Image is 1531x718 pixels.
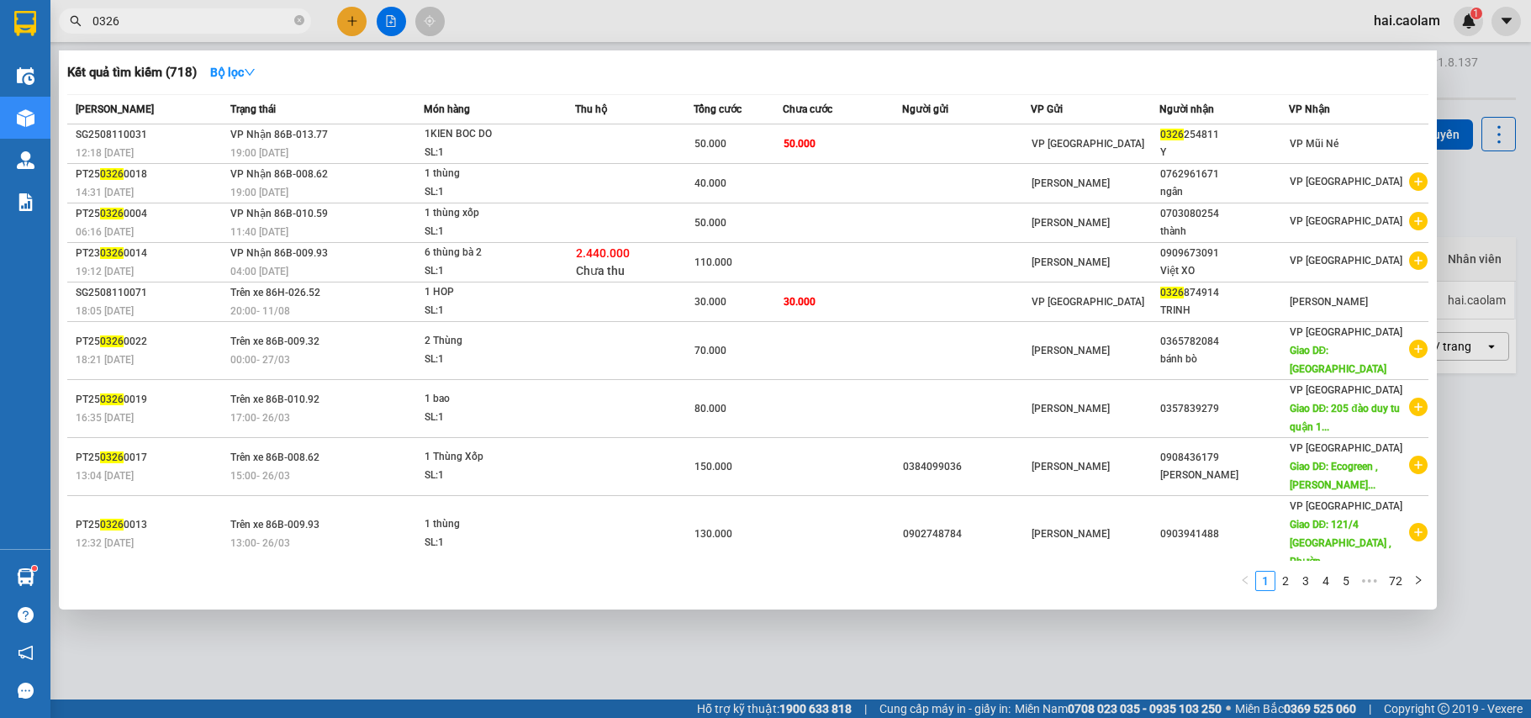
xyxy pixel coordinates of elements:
[1032,177,1110,189] span: [PERSON_NAME]
[1409,212,1428,230] span: plus-circle
[1255,571,1275,591] li: 1
[1290,384,1402,396] span: VP [GEOGRAPHIC_DATA]
[230,287,320,298] span: Trên xe 86H-026.52
[1356,571,1383,591] li: Next 5 Pages
[76,266,134,277] span: 19:12 [DATE]
[903,525,1030,543] div: 0902748784
[230,266,288,277] span: 04:00 [DATE]
[1160,166,1287,183] div: 0762961671
[230,305,290,317] span: 20:00 - 11/08
[1290,326,1402,338] span: VP [GEOGRAPHIC_DATA]
[1290,403,1400,433] span: Giao DĐ: 205 đào duy tu quận 1...
[694,138,726,150] span: 50.000
[425,534,551,552] div: SL: 1
[694,461,732,473] span: 150.000
[425,515,551,534] div: 1 thùng
[425,165,551,183] div: 1 thùng
[425,283,551,302] div: 1 HOP
[1356,571,1383,591] span: •••
[425,332,551,351] div: 2 Thùng
[1032,528,1110,540] span: [PERSON_NAME]
[783,103,832,115] span: Chưa cước
[1160,262,1287,280] div: Việt XO
[76,166,225,183] div: PT25 0018
[694,103,742,115] span: Tổng cước
[1290,461,1379,491] span: Giao DĐ: Ecogreen , [PERSON_NAME]...
[1290,296,1368,308] span: [PERSON_NAME]
[230,187,288,198] span: 19:00 [DATE]
[1031,103,1063,115] span: VP Gửi
[1289,103,1330,115] span: VP Nhận
[230,451,319,463] span: Trên xe 86B-008.62
[1160,284,1287,302] div: 874914
[425,183,551,202] div: SL: 1
[1290,215,1402,227] span: VP [GEOGRAPHIC_DATA]
[230,247,328,259] span: VP Nhận 86B-009.93
[230,412,290,424] span: 17:00 - 26/03
[424,103,470,115] span: Món hàng
[1160,400,1287,418] div: 0357839279
[76,284,225,302] div: SG2508110071
[694,256,732,268] span: 110.000
[76,516,225,534] div: PT25 0013
[1275,571,1296,591] li: 2
[425,448,551,467] div: 1 Thùng Xốp
[230,226,288,238] span: 11:40 [DATE]
[694,217,726,229] span: 50.000
[1290,442,1402,454] span: VP [GEOGRAPHIC_DATA]
[32,566,37,571] sup: 1
[18,645,34,661] span: notification
[1032,345,1110,356] span: [PERSON_NAME]
[76,187,134,198] span: 14:31 [DATE]
[1032,217,1110,229] span: [PERSON_NAME]
[100,168,124,180] span: 0326
[1296,571,1316,591] li: 3
[230,103,276,115] span: Trạng thái
[1159,103,1214,115] span: Người nhận
[76,391,225,409] div: PT25 0019
[18,683,34,699] span: message
[17,109,34,127] img: warehouse-icon
[902,103,948,115] span: Người gửi
[1409,523,1428,541] span: plus-circle
[76,333,225,351] div: PT25 0022
[1290,345,1386,375] span: Giao DĐ: [GEOGRAPHIC_DATA]
[1290,138,1338,150] span: VP Mũi Né
[17,568,34,586] img: warehouse-icon
[76,305,134,317] span: 18:05 [DATE]
[784,296,816,308] span: 30.000
[1160,245,1287,262] div: 0909673091
[230,393,319,405] span: Trên xe 86B-010.92
[1160,525,1287,543] div: 0903941488
[294,15,304,25] span: close-circle
[1296,572,1315,590] a: 3
[903,458,1030,476] div: 0384099036
[425,125,551,144] div: 1KIEN BOC DO
[76,205,225,223] div: PT25 0004
[1160,129,1184,140] span: 0326
[1032,138,1144,150] span: VP [GEOGRAPHIC_DATA]
[76,226,134,238] span: 06:16 [DATE]
[17,67,34,85] img: warehouse-icon
[230,537,290,549] span: 13:00 - 26/03
[100,393,124,405] span: 0326
[1408,571,1428,591] li: Next Page
[425,244,551,262] div: 6 thùng bà 2
[1317,572,1335,590] a: 4
[1160,302,1287,319] div: TRINH
[100,208,124,219] span: 0326
[1409,172,1428,191] span: plus-circle
[784,138,816,150] span: 50.000
[1032,256,1110,268] span: [PERSON_NAME]
[425,409,551,427] div: SL: 1
[425,262,551,281] div: SL: 1
[576,264,625,277] span: Chưa thu
[1409,340,1428,358] span: plus-circle
[230,208,328,219] span: VP Nhận 86B-010.59
[230,129,328,140] span: VP Nhận 86B-013.77
[1290,519,1391,568] span: Giao DĐ: 121/4 [GEOGRAPHIC_DATA] , Phườn...
[76,126,225,144] div: SG2508110031
[100,519,124,531] span: 0326
[100,335,124,347] span: 0326
[694,528,732,540] span: 130.000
